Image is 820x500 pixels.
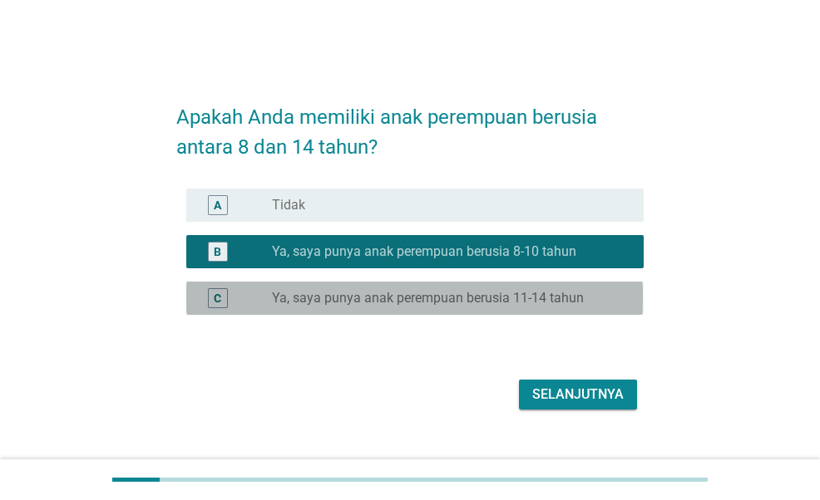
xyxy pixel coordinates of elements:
[272,290,584,306] label: Ya, saya punya anak perempuan berusia 11-14 tahun
[272,197,305,213] label: Tidak
[214,290,221,307] div: C
[176,86,643,162] h2: Apakah Anda memiliki anak perempuan berusia antara 8 dan 14 tahun?
[519,380,637,409] button: Selanjutnya
[272,243,576,260] label: Ya, saya punya anak perempuan berusia 8-10 tahun
[214,197,221,214] div: A
[532,385,624,404] div: Selanjutnya
[214,243,221,261] div: B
